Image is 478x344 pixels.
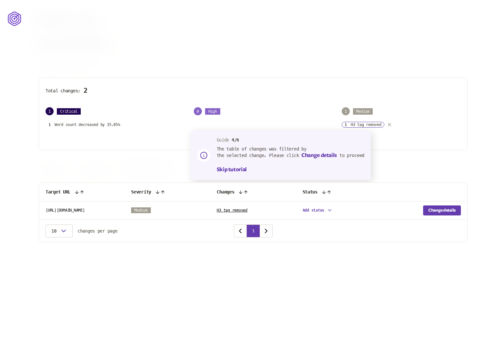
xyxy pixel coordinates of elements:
[55,122,120,127] p: Word count decreased by 35.05%
[46,87,461,94] p: Total changes:
[342,107,350,115] span: 1
[217,166,247,173] button: Skip tutorial
[353,108,373,115] span: Medium
[46,122,123,128] button: 1Word count decreased by 35.05%
[57,108,81,115] span: Critical
[345,122,347,127] span: 1
[84,87,88,94] span: 2
[205,108,220,115] span: High
[351,122,381,127] p: H3 tag removed
[296,183,382,202] th: Status
[210,183,296,202] th: Changes
[342,122,384,128] button: 1H3 tag removed
[125,183,210,202] th: Severity
[301,152,337,158] span: Change details
[46,208,118,213] div: [URL][DOMAIN_NAME]
[423,205,461,215] button: Change details
[46,107,54,115] span: 1
[232,137,239,142] span: 4 / 6
[217,137,364,142] p: Guide
[48,122,51,127] span: 1
[131,207,151,213] span: Medium
[194,107,202,115] span: 0
[39,183,125,202] th: Target URL
[217,146,364,159] p: The table of changes was filtered by the selected change. Please click to proceed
